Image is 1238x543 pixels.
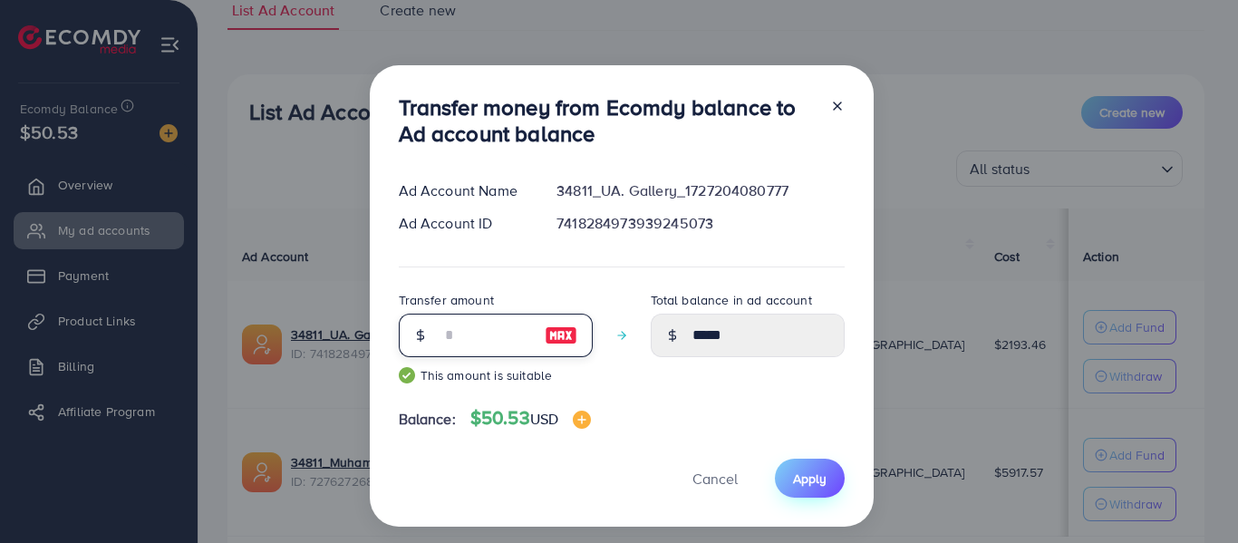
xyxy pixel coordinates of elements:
[399,409,456,430] span: Balance:
[399,367,415,383] img: guide
[542,180,858,201] div: 34811_UA. Gallery_1727204080777
[573,411,591,429] img: image
[670,459,760,498] button: Cancel
[793,470,827,488] span: Apply
[399,291,494,309] label: Transfer amount
[1161,461,1224,529] iframe: Chat
[692,469,738,489] span: Cancel
[530,409,558,429] span: USD
[384,180,543,201] div: Ad Account Name
[399,366,593,384] small: This amount is suitable
[542,213,858,234] div: 7418284973939245073
[651,291,812,309] label: Total balance in ad account
[775,459,845,498] button: Apply
[545,325,577,346] img: image
[399,94,816,147] h3: Transfer money from Ecomdy balance to Ad account balance
[470,407,591,430] h4: $50.53
[384,213,543,234] div: Ad Account ID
